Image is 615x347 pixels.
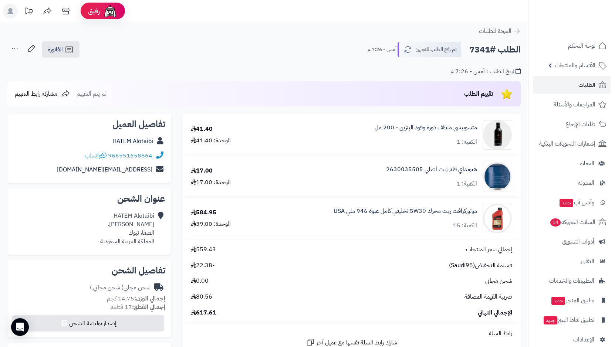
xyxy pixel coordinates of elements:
[191,220,231,228] div: الوحدة: 39.00
[478,309,512,317] span: الإجمالي النهائي
[15,89,57,98] span: مشاركة رابط التقييم
[13,120,165,129] h2: تفاصيل العميل
[90,283,151,292] div: شحن مجاني
[191,293,212,301] span: 80.56
[449,261,512,270] span: قسيمة التخفيض(Saudi95)
[457,180,477,188] div: الكمية: 1
[539,139,595,149] span: إشعارات التحويلات البنكية
[550,218,561,227] span: 14
[90,283,124,292] span: ( شحن مجاني )
[551,295,594,306] span: تطبيق المتجر
[466,245,512,254] span: إجمالي سعر المنتجات
[533,96,611,113] a: المراجعات والأسئلة
[334,207,477,215] a: موتوركرافت زيت محرك 5W30 تخليقي كامل عبوة 946 ملي USA
[398,42,462,57] button: تم رفع الطلب للتجهيز
[191,208,216,217] div: 584.95
[483,162,512,191] img: 1706111417-71epwfB3CVL._AC_SX450_-90x90.jpg
[551,297,565,305] span: جديد
[483,120,512,150] img: 2019-fuel-system-cleaner-200ml-90x90.png
[550,217,595,227] span: السلات المتروكة
[57,165,152,174] a: [EMAIL_ADDRESS][DOMAIN_NAME]
[48,45,63,54] span: الفاتورة
[15,89,70,98] a: مشاركة رابط التقييم
[103,4,118,18] img: ai-face.png
[533,174,611,192] a: المدونة
[11,318,29,336] div: Open Intercom Messenger
[453,221,477,230] div: الكمية: 15
[580,256,594,266] span: التقارير
[555,60,595,71] span: الأقسام والمنتجات
[13,266,165,275] h2: تفاصيل الشحن
[191,167,213,175] div: 17.00
[134,294,165,303] strong: إجمالي الوزن:
[485,277,512,285] span: شحن مجاني
[559,197,594,208] span: وآتس آب
[483,204,512,233] img: Motorcraft%205W%2030%20Full%20Synthetic%20Motor%20Oil_288x288.jpg.renditions.original-90x90.png
[191,178,231,187] div: الوحدة: 17.00
[191,277,209,285] span: 0.00
[533,115,611,133] a: طلبات الإرجاع
[306,338,397,347] a: شارك رابط السلة نفسها مع عميل آخر
[560,199,573,207] span: جديد
[565,119,595,129] span: طلبات الإرجاع
[533,252,611,270] a: التقارير
[107,294,165,303] small: 14.75 كجم
[85,151,107,160] a: واتساب
[533,213,611,231] a: السلات المتروكة14
[191,136,231,145] div: الوحدة: 41.40
[533,272,611,290] a: التطبيقات والخدمات
[457,138,477,146] div: الكمية: 1
[111,303,165,312] small: 17 قطعة
[565,21,608,36] img: logo-2.png
[578,80,595,90] span: الطلبات
[533,292,611,309] a: تطبيق المتجرجديد
[132,303,165,312] strong: إجمالي القطع:
[12,315,164,331] button: إصدار بوليصة الشحن
[100,212,154,245] div: HATEM Alotaibi [PERSON_NAME]، الصفا، تبوك المملكة العربية السعودية
[464,89,493,98] span: تقييم الطلب
[185,329,518,338] div: رابط السلة
[533,311,611,329] a: تطبيق نقاط البيعجديد
[317,339,397,347] span: شارك رابط السلة نفسها مع عميل آخر
[568,41,595,51] span: لوحة التحكم
[88,7,100,16] span: رفيق
[533,76,611,94] a: الطلبات
[375,123,477,132] a: متسوبيشي منظف دورة وقود البنزين - 200 مل
[191,261,214,270] span: -22.38
[368,46,396,53] small: أمس - 7:26 م
[42,41,80,58] a: الفاتورة
[112,137,153,146] a: HATEM Alotaibi
[562,237,594,247] span: أدوات التسويق
[20,4,38,20] a: تحديثات المنصة
[573,334,594,345] span: الإعدادات
[191,309,216,317] span: 617.61
[191,245,216,254] span: 559.43
[13,194,165,203] h2: عنوان الشحن
[533,37,611,55] a: لوحة التحكم
[533,135,611,153] a: إشعارات التحويلات البنكية
[533,194,611,211] a: وآتس آبجديد
[479,27,521,35] a: العودة للطلبات
[533,154,611,172] a: العملاء
[533,233,611,251] a: أدوات التسويق
[191,125,213,133] div: 41.40
[544,316,557,324] span: جديد
[479,27,511,35] span: العودة للطلبات
[549,276,594,286] span: التطبيقات والخدمات
[108,151,152,160] a: 966551658864
[469,42,521,57] h2: الطلب #7341
[464,293,512,301] span: ضريبة القيمة المضافة
[77,89,107,98] span: لم يتم التقييم
[554,99,595,110] span: المراجعات والأسئلة
[450,67,521,76] div: تاريخ الطلب : أمس - 7:26 م
[543,315,594,325] span: تطبيق نقاط البيع
[386,165,477,174] a: هيونداي فلتر زيت أصلي 2630035505
[578,178,594,188] span: المدونة
[580,158,594,169] span: العملاء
